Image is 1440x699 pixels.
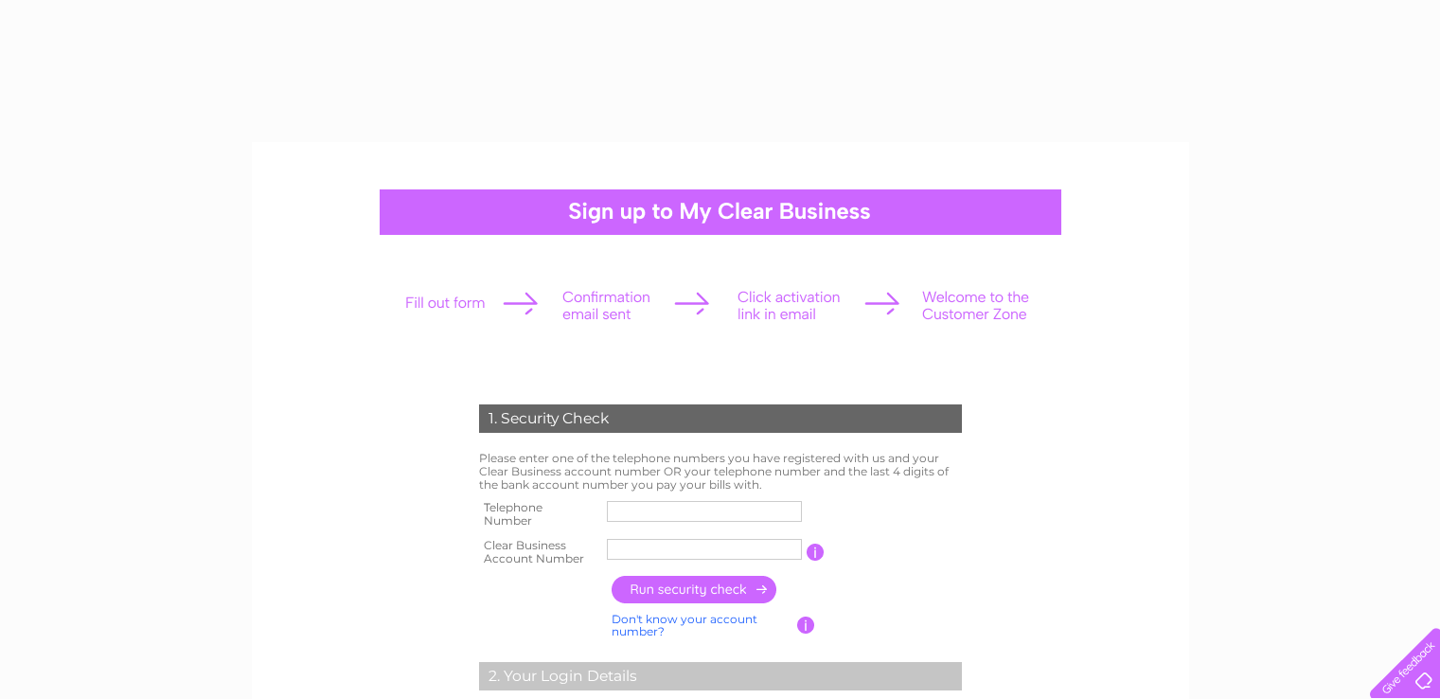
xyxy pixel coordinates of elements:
[612,612,757,639] a: Don't know your account number?
[479,662,962,690] div: 2. Your Login Details
[474,533,603,571] th: Clear Business Account Number
[797,617,815,634] input: Information
[807,544,825,561] input: Information
[474,447,967,495] td: Please enter one of the telephone numbers you have registered with us and your Clear Business acc...
[474,495,603,533] th: Telephone Number
[479,404,962,433] div: 1. Security Check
